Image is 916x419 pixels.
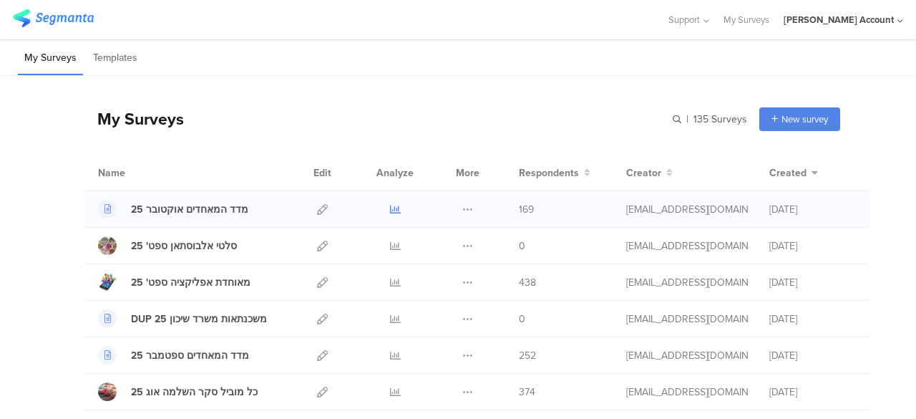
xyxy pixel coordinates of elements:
span: Created [769,165,807,180]
div: Edit [307,155,338,191]
span: 438 [519,275,536,290]
li: Templates [87,42,144,75]
button: Creator [626,165,673,180]
div: Analyze [374,155,416,191]
div: afkar2005@gmail.com [626,239,748,254]
a: DUP משכנתאות משרד שיכון 25 [98,309,267,328]
span: Respondents [519,165,579,180]
div: More [452,155,483,191]
div: [DATE] [769,385,855,400]
span: 0 [519,312,525,327]
div: [DATE] [769,348,855,363]
div: afkar2005@gmail.com [626,202,748,217]
div: [PERSON_NAME] Account [784,13,894,27]
span: Creator [626,165,661,180]
span: 135 Surveys [693,112,747,127]
span: 252 [519,348,536,363]
div: מדד המאחדים ספטמבר 25 [131,348,249,363]
div: 25 מדד המאחדים אוקטובר [131,202,248,217]
button: Created [769,165,818,180]
div: כל מוביל סקר השלמה אוג 25 [131,385,258,400]
div: [DATE] [769,202,855,217]
a: כל מוביל סקר השלמה אוג 25 [98,382,258,401]
div: [DATE] [769,239,855,254]
div: My Surveys [83,107,184,131]
button: Respondents [519,165,590,180]
span: | [684,112,691,127]
a: 25 מדד המאחדים אוקטובר [98,200,248,218]
span: Support [668,13,700,27]
img: segmanta logo [13,9,94,27]
div: סלטי אלבוסתאן ספט' 25 [131,239,237,254]
div: afkar2005@gmail.com [626,312,748,327]
div: מאוחדת אפליקציה ספט' 25 [131,275,250,290]
div: afkar2005@gmail.com [626,385,748,400]
div: [DATE] [769,275,855,290]
span: 374 [519,385,535,400]
div: [DATE] [769,312,855,327]
div: afkar2005@gmail.com [626,275,748,290]
div: afkar2005@gmail.com [626,348,748,363]
div: DUP משכנתאות משרד שיכון 25 [131,312,267,327]
a: סלטי אלבוסתאן ספט' 25 [98,236,237,255]
li: My Surveys [18,42,83,75]
span: New survey [781,112,828,126]
span: 169 [519,202,534,217]
a: מדד המאחדים ספטמבר 25 [98,346,249,365]
a: מאוחדת אפליקציה ספט' 25 [98,273,250,292]
span: 0 [519,239,525,254]
div: Name [98,165,184,180]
